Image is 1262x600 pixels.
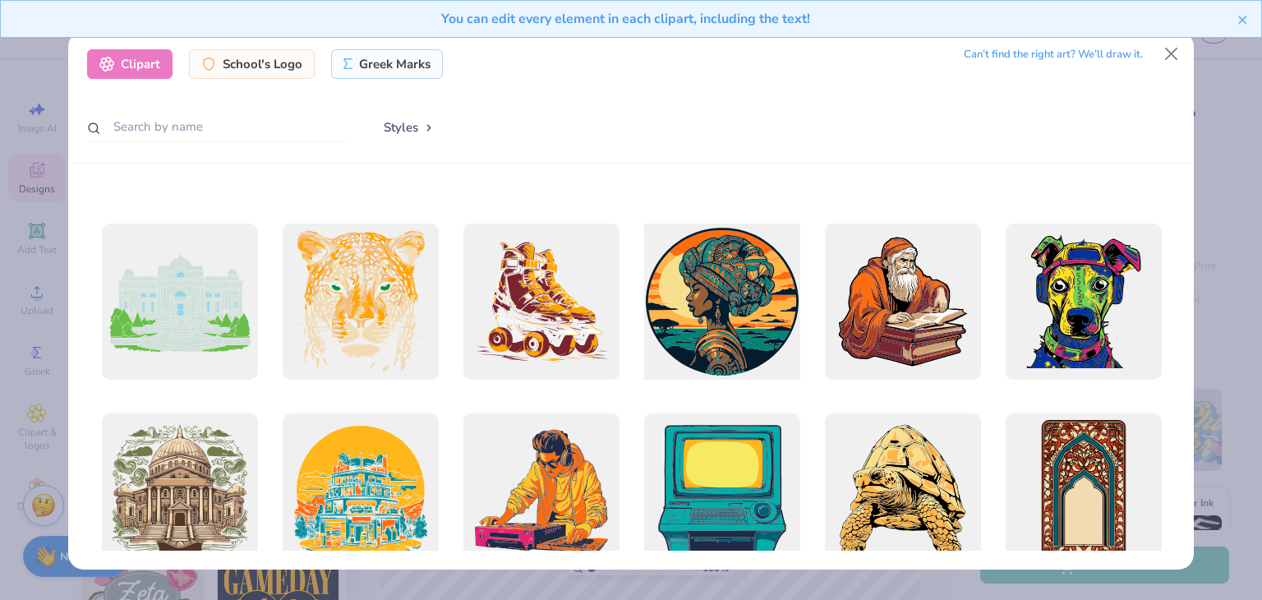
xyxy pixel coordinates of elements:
[13,9,1237,29] div: You can edit every element in each clipart, including the text!
[87,112,350,142] input: Search by name
[1156,38,1187,69] button: Close
[366,112,452,143] button: Styles
[189,49,315,79] div: School's Logo
[1237,9,1249,29] button: close
[964,40,1143,69] div: Can’t find the right art? We’ll draw it.
[331,49,444,79] div: Greek Marks
[87,49,173,79] div: Clipart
